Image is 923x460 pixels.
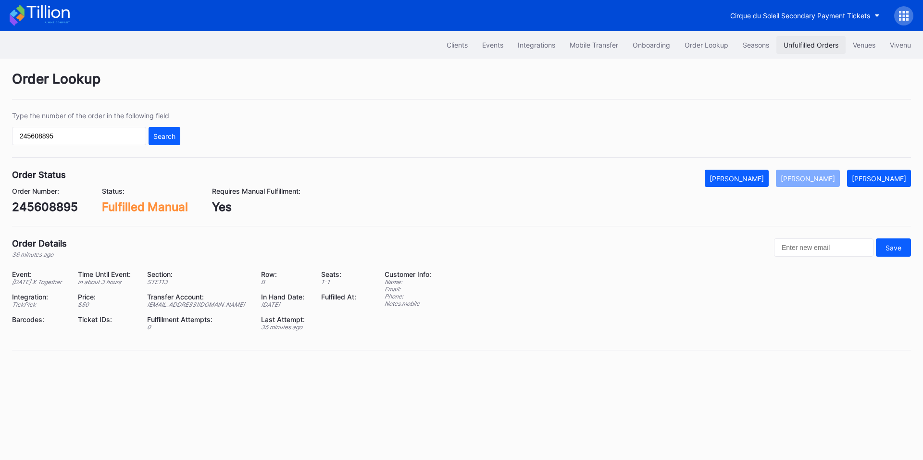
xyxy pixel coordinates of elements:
[743,41,769,49] div: Seasons
[883,36,918,54] button: Vivenu
[776,170,840,187] button: [PERSON_NAME]
[886,244,901,252] div: Save
[385,270,431,278] div: Customer Info:
[385,278,431,286] div: Name:
[147,315,249,323] div: Fulfillment Attempts:
[12,127,146,145] input: GT59662
[153,132,175,140] div: Search
[852,174,906,183] div: [PERSON_NAME]
[12,251,67,258] div: 36 minutes ago
[677,36,736,54] button: Order Lookup
[12,200,78,214] div: 245608895
[12,187,78,195] div: Order Number:
[147,270,249,278] div: Section:
[147,301,249,308] div: [EMAIL_ADDRESS][DOMAIN_NAME]
[736,36,776,54] button: Seasons
[12,270,66,278] div: Event:
[625,36,677,54] button: Onboarding
[261,270,309,278] div: Row:
[12,112,180,120] div: Type the number of the order in the following field
[890,41,911,49] div: Vivenu
[633,41,670,49] div: Onboarding
[147,278,249,286] div: STE113
[705,170,769,187] button: [PERSON_NAME]
[12,71,911,99] div: Order Lookup
[475,36,511,54] button: Events
[723,7,887,25] button: Cirque du Soleil Secondary Payment Tickets
[518,41,555,49] div: Integrations
[261,315,309,323] div: Last Attempt:
[147,323,249,331] div: 0
[385,300,431,307] div: Notes: mobile
[12,315,66,323] div: Barcodes:
[511,36,562,54] button: Integrations
[876,238,911,257] button: Save
[385,286,431,293] div: Email:
[12,301,66,308] div: TickPick
[847,170,911,187] button: [PERSON_NAME]
[321,293,361,301] div: Fulfilled At:
[102,200,188,214] div: Fulfilled Manual
[321,278,361,286] div: 1 - 1
[12,170,66,180] div: Order Status
[261,301,309,308] div: [DATE]
[846,36,883,54] button: Venues
[78,278,135,286] div: in about 3 hours
[385,293,431,300] div: Phone:
[439,36,475,54] button: Clients
[853,41,875,49] div: Venues
[12,293,66,301] div: Integration:
[149,127,180,145] button: Search
[482,41,503,49] div: Events
[784,41,838,49] div: Unfulfilled Orders
[12,238,67,249] div: Order Details
[212,187,300,195] div: Requires Manual Fulfillment:
[78,301,135,308] div: $ 50
[102,187,188,195] div: Status:
[562,36,625,54] button: Mobile Transfer
[776,36,846,54] button: Unfulfilled Orders
[212,200,300,214] div: Yes
[261,323,309,331] div: 35 minutes ago
[12,278,66,286] div: [DATE] X Together
[78,315,135,323] div: Ticket IDs:
[685,41,728,49] div: Order Lookup
[147,293,249,301] div: Transfer Account:
[78,293,135,301] div: Price:
[447,41,468,49] div: Clients
[710,174,764,183] div: [PERSON_NAME]
[261,278,309,286] div: B
[321,270,361,278] div: Seats:
[261,293,309,301] div: In Hand Date:
[570,41,618,49] div: Mobile Transfer
[781,174,835,183] div: [PERSON_NAME]
[730,12,870,20] div: Cirque du Soleil Secondary Payment Tickets
[78,270,135,278] div: Time Until Event:
[774,238,873,257] input: Enter new email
